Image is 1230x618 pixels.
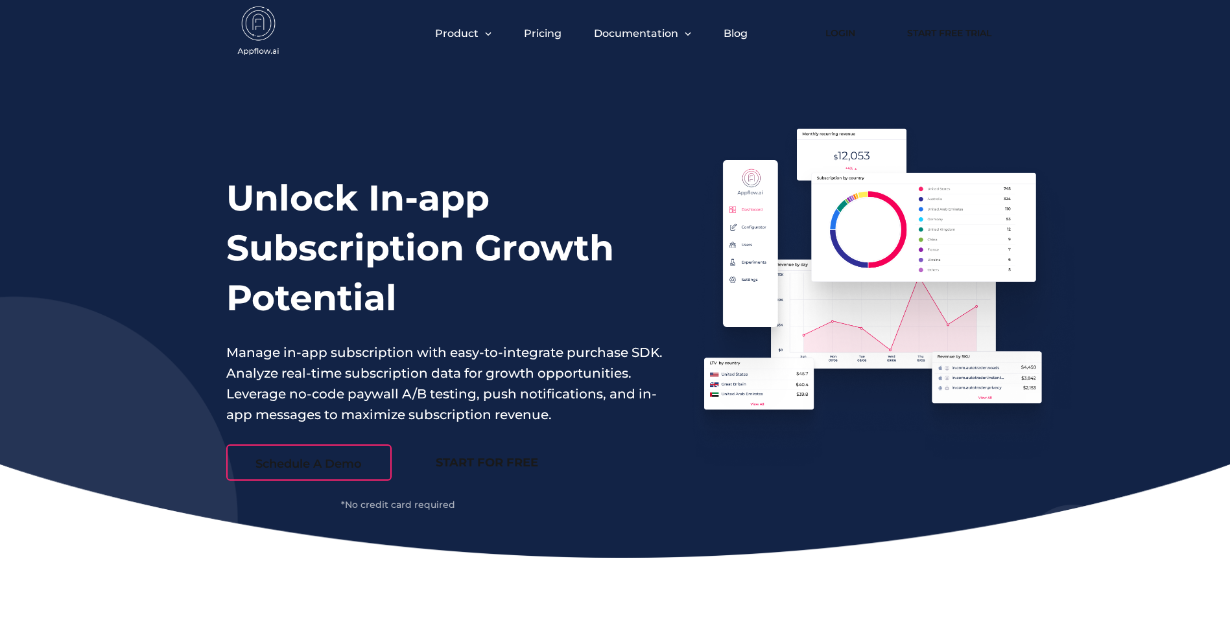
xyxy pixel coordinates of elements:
a: Start Free Trial [894,19,1004,47]
button: Product [435,27,491,40]
span: Documentation [594,27,678,40]
p: Manage in-app subscription with easy-to-integrate purchase SDK. Analyze real-time subscription da... [226,342,663,425]
a: START FOR FREE [405,444,570,481]
a: Login [806,19,875,47]
a: Pricing [524,27,562,40]
button: Documentation [594,27,691,40]
div: *No credit card required [226,500,570,509]
span: Product [435,27,479,40]
h1: Unlock In-app Subscription Growth Potential [226,173,663,323]
img: appflow.ai-logo [226,6,291,58]
a: Schedule A Demo [226,444,392,481]
a: Blog [724,27,748,40]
